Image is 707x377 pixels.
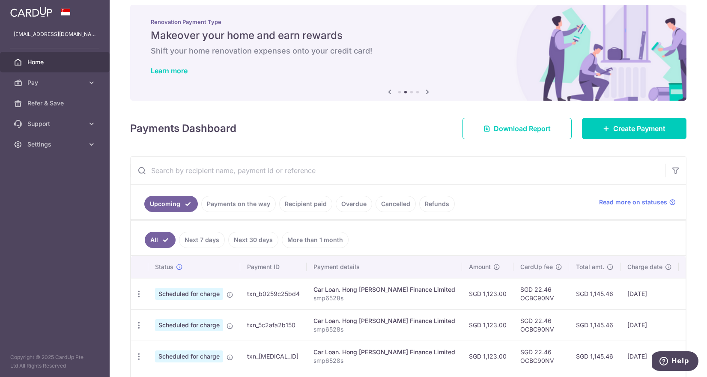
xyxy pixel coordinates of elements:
[462,118,572,139] a: Download Report
[513,341,569,372] td: SGD 22.46 OCBC90NV
[313,356,455,365] p: smp6528s
[307,256,462,278] th: Payment details
[155,319,223,331] span: Scheduled for charge
[513,309,569,341] td: SGD 22.46 OCBC90NV
[313,348,455,356] div: Car Loan. Hong [PERSON_NAME] Finance Limited
[131,157,665,184] input: Search by recipient name, payment id or reference
[462,341,513,372] td: SGD 1,123.00
[155,288,223,300] span: Scheduled for charge
[336,196,372,212] a: Overdue
[282,232,349,248] a: More than 1 month
[652,351,698,373] iframe: Opens a widget where you can find more information
[27,99,84,108] span: Refer & Save
[240,309,307,341] td: txn_5c2afa2b150
[27,120,84,128] span: Support
[14,30,96,39] p: [EMAIL_ADDRESS][DOMAIN_NAME]
[151,29,666,42] h5: Makeover your home and earn rewards
[313,317,455,325] div: Car Loan. Hong [PERSON_NAME] Finance Limited
[520,263,553,271] span: CardUp fee
[419,196,455,212] a: Refunds
[599,198,676,206] a: Read more on statuses
[494,123,551,134] span: Download Report
[627,263,662,271] span: Charge date
[462,278,513,309] td: SGD 1,123.00
[376,196,416,212] a: Cancelled
[313,325,455,334] p: smp6528s
[469,263,491,271] span: Amount
[569,309,620,341] td: SGD 1,145.46
[201,196,276,212] a: Payments on the way
[620,341,679,372] td: [DATE]
[513,278,569,309] td: SGD 22.46 OCBC90NV
[569,341,620,372] td: SGD 1,145.46
[155,263,173,271] span: Status
[145,232,176,248] a: All
[155,350,223,362] span: Scheduled for charge
[613,123,665,134] span: Create Payment
[569,278,620,309] td: SGD 1,145.46
[27,58,84,66] span: Home
[576,263,604,271] span: Total amt.
[279,196,332,212] a: Recipient paid
[151,18,666,25] p: Renovation Payment Type
[228,232,278,248] a: Next 30 days
[620,278,679,309] td: [DATE]
[130,121,236,136] h4: Payments Dashboard
[620,309,679,341] td: [DATE]
[179,232,225,248] a: Next 7 days
[240,278,307,309] td: txn_b0259c25bd4
[313,285,455,294] div: Car Loan. Hong [PERSON_NAME] Finance Limited
[313,294,455,302] p: smp6528s
[151,66,188,75] a: Learn more
[240,256,307,278] th: Payment ID
[151,46,666,56] h6: Shift your home renovation expenses onto your credit card!
[462,309,513,341] td: SGD 1,123.00
[240,341,307,372] td: txn_[MEDICAL_ID]
[10,7,52,17] img: CardUp
[144,196,198,212] a: Upcoming
[27,140,84,149] span: Settings
[27,78,84,87] span: Pay
[582,118,686,139] a: Create Payment
[130,5,686,101] img: Renovation banner
[599,198,667,206] span: Read more on statuses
